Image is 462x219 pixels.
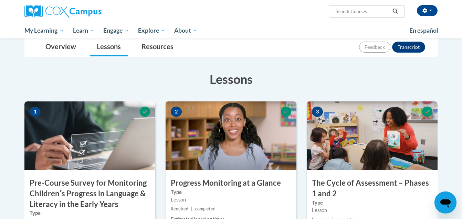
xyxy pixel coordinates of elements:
[307,178,438,199] h3: The Cycle of Assessment – Phases 1 and 2
[174,26,198,35] span: About
[417,5,438,16] button: Account Settings
[390,7,400,15] button: Search
[312,207,432,214] div: Lesson
[24,178,155,209] h3: Pre-Course Survey for Monitoring Childrenʹs Progress in Language & Literacy in the Early Years
[73,26,95,35] span: Learn
[24,70,438,88] h3: Lessons
[166,178,296,188] h3: Progress Monitoring at a Glance
[39,38,83,56] a: Overview
[166,101,296,170] img: Course Image
[24,5,102,18] img: Cox Campus
[24,101,155,170] img: Course Image
[409,27,438,34] span: En español
[20,23,69,39] a: My Learning
[24,26,64,35] span: My Learning
[171,206,188,211] span: Required
[103,26,129,35] span: Engage
[359,42,390,53] button: Feedback
[392,42,425,53] button: Transcript
[171,196,291,204] div: Lesson
[99,23,134,39] a: Engage
[30,107,41,117] span: 1
[170,23,202,39] a: About
[69,23,99,39] a: Learn
[14,23,448,39] div: Main menu
[405,23,443,38] a: En español
[191,206,192,211] span: |
[307,101,438,170] img: Course Image
[171,188,291,196] label: Type
[24,5,155,18] a: Cox Campus
[312,107,323,117] span: 3
[335,7,390,15] input: Search Courses
[90,38,128,56] a: Lessons
[434,191,456,213] iframe: Button to launch messaging window
[312,199,432,207] label: Type
[30,209,150,217] label: Type
[195,206,216,211] span: completed
[171,107,182,117] span: 2
[134,23,170,39] a: Explore
[135,38,180,56] a: Resources
[138,26,166,35] span: Explore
